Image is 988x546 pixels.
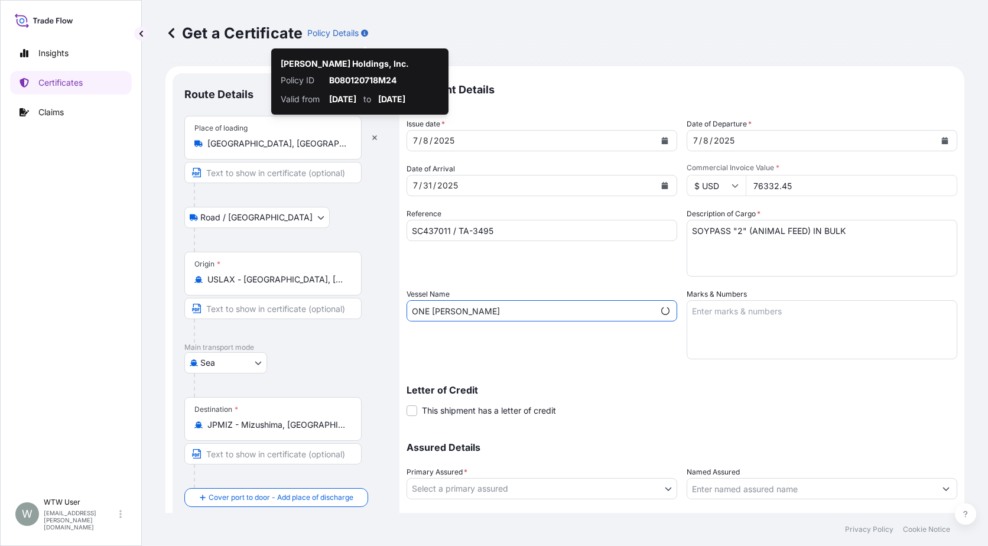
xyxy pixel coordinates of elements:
span: Primary Assured [407,466,467,478]
span: Date of Arrival [407,163,455,175]
div: day, [422,178,433,193]
span: Select a primary assured [412,483,508,495]
div: day, [422,134,430,148]
span: Date of Departure [687,118,752,130]
span: Road / [GEOGRAPHIC_DATA] [200,212,313,223]
input: Assured Name [687,478,935,499]
input: Text to appear on certificate [184,162,362,183]
input: Place of loading [207,138,347,149]
p: Letter of Credit [407,385,957,395]
p: Get a Certificate [165,24,303,43]
p: Assured Details [407,443,957,452]
p: Valid from [281,93,322,105]
div: month, [412,134,419,148]
span: Cover port to door - Add place of discharge [209,492,353,503]
p: Claims [38,106,64,118]
span: Sea [200,357,215,369]
input: Origin [207,274,347,285]
p: [DATE] [329,93,356,105]
p: B080120718M24 [329,74,439,86]
p: Insights [38,47,69,59]
div: / [419,178,422,193]
p: Policy ID [281,74,322,86]
button: Select transport [184,207,330,228]
div: month, [412,178,419,193]
span: W [22,508,32,520]
button: Show suggestions [654,300,677,322]
p: to [363,93,371,105]
div: Origin [194,259,220,269]
div: / [710,134,713,148]
p: Route Details [184,87,253,102]
div: Destination [194,405,238,414]
button: Select a primary assured [407,478,677,499]
input: Text to appear on certificate [184,443,362,464]
a: Insights [10,41,132,65]
div: month, [692,134,699,148]
div: / [433,178,436,193]
input: Text to appear on certificate [184,298,362,319]
div: day, [702,134,710,148]
p: [EMAIL_ADDRESS][PERSON_NAME][DOMAIN_NAME] [44,509,117,531]
button: Calendar [655,176,674,195]
label: Named Assured [687,466,740,478]
div: / [430,134,433,148]
a: Claims [10,100,132,124]
button: Show suggestions [935,478,957,499]
div: / [699,134,702,148]
button: Calendar [655,131,674,150]
div: year, [433,134,456,148]
input: Type to search vessel name or IMO [407,300,654,321]
p: Certificates [38,77,83,89]
p: [PERSON_NAME] Holdings, Inc. [281,58,409,70]
span: This shipment has a letter of credit [422,405,556,417]
button: Select transport [184,352,267,373]
label: Description of Cargo [687,208,760,220]
input: Enter amount [746,175,957,196]
p: WTW User [44,498,117,507]
input: Enter booking reference [407,220,677,241]
div: / [419,134,422,148]
span: Commercial Invoice Value [687,163,957,173]
button: Cover port to door - Add place of discharge [184,488,368,507]
p: Shipment Details [407,73,957,106]
input: Destination [207,419,347,431]
div: year, [713,134,736,148]
p: Policy Details [307,27,359,39]
div: year, [436,178,459,193]
span: Issue date [407,118,445,130]
p: [DATE] [378,93,405,105]
a: Certificates [10,71,132,95]
a: Privacy Policy [845,525,893,534]
button: Calendar [935,131,954,150]
label: Vessel Name [407,288,450,300]
div: Place of loading [194,123,248,133]
p: Main transport mode [184,343,388,352]
label: Reference [407,208,441,220]
a: Cookie Notice [903,525,950,534]
label: Marks & Numbers [687,288,747,300]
